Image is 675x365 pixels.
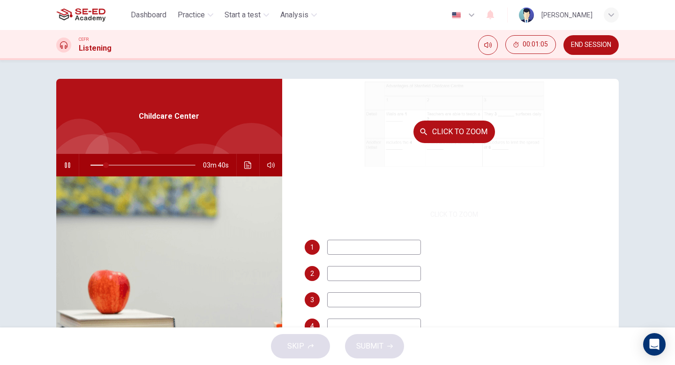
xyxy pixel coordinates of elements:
[56,6,127,24] a: SE-ED Academy logo
[310,323,314,329] span: 4
[450,12,462,19] img: en
[541,9,592,21] div: [PERSON_NAME]
[505,35,556,55] div: Hide
[478,35,498,55] div: Mute
[519,8,534,23] img: Profile picture
[127,7,170,23] button: Dashboard
[240,154,255,176] button: Click to see the audio transcription
[56,6,105,24] img: SE-ED Academy logo
[277,7,321,23] button: Analysis
[203,154,236,176] span: 03m 40s
[79,36,89,43] span: CEFR
[310,244,314,251] span: 1
[131,9,166,21] span: Dashboard
[310,270,314,277] span: 2
[643,333,666,356] div: Open Intercom Messenger
[505,35,556,54] button: 00:01:05
[280,9,308,21] span: Analysis
[225,9,261,21] span: Start a test
[79,43,112,54] h1: Listening
[174,7,217,23] button: Practice
[178,9,205,21] span: Practice
[139,111,199,122] span: Childcare Center
[523,41,548,48] span: 00:01:05
[563,35,619,55] button: END SESSION
[310,297,314,303] span: 3
[571,41,611,49] span: END SESSION
[221,7,273,23] button: Start a test
[413,121,495,143] button: Click to Zoom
